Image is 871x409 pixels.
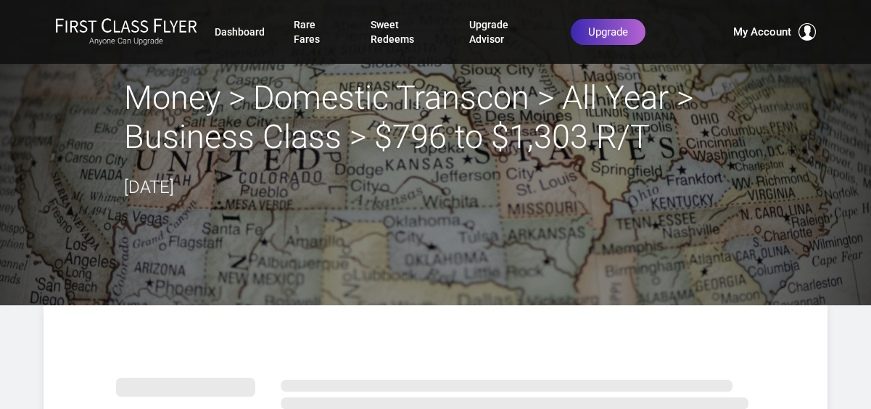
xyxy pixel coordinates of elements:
a: Upgrade Advisor [469,12,542,52]
span: My Account [733,23,791,41]
h2: Money > Domestic Transcon > All Year > Business Class > $796 to $1,303 R/T [124,78,748,157]
button: My Account [733,23,816,41]
a: Upgrade [571,19,645,45]
a: First Class FlyerAnyone Can Upgrade [55,17,197,46]
a: Sweet Redeems [371,12,441,52]
small: Anyone Can Upgrade [55,36,197,46]
a: Dashboard [215,19,265,45]
a: Rare Fares [294,12,341,52]
img: First Class Flyer [55,17,197,33]
time: [DATE] [124,177,174,197]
